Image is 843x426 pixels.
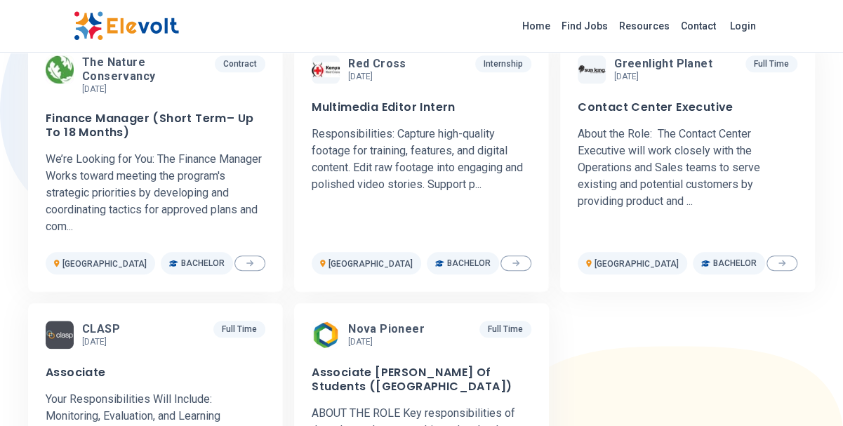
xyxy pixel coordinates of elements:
[312,100,456,114] h3: Multimedia Editor Intern
[46,321,74,349] img: CLASP
[613,15,675,37] a: Resources
[328,259,413,269] span: [GEOGRAPHIC_DATA]
[348,336,430,347] p: [DATE]
[560,38,815,292] a: Greenlight PlanetGreenlight Planet[DATE]Full TimeContact Center ExecutiveAbout the Role: The Cont...
[348,57,406,71] span: Red cross
[62,259,147,269] span: [GEOGRAPHIC_DATA]
[215,55,265,72] p: Contract
[82,322,120,336] span: CLASP
[578,100,734,114] h3: Contact Center Executive
[517,15,556,37] a: Home
[447,258,491,269] span: Bachelor
[348,71,412,82] p: [DATE]
[213,321,265,338] p: Full Time
[614,71,718,82] p: [DATE]
[181,258,225,269] span: Bachelor
[46,112,265,140] h3: Finance Manager (Short Term– Up To 18 Months)
[46,366,106,380] h3: Associate
[46,55,74,84] img: The Nature Conservancy
[46,151,265,235] p: We’re Looking for You: The Finance Manager Works toward meeting the program's strategic prioritie...
[82,84,209,95] p: [DATE]
[312,62,340,77] img: Red cross
[722,12,764,40] a: Login
[28,38,283,292] a: The Nature ConservancyThe Nature Conservancy[DATE]ContractFinance Manager (Short Term– Up To 18 M...
[745,55,797,72] p: Full Time
[773,359,843,426] iframe: Chat Widget
[312,126,531,193] p: Responsibilities: Capture high-quality footage for training, features, and digital content. Edit ...
[614,57,712,71] span: Greenlight Planet
[713,258,757,269] span: Bachelor
[312,321,340,349] img: Nova Pioneer
[556,15,613,37] a: Find Jobs
[675,15,722,37] a: Contact
[475,55,531,72] p: Internship
[82,336,126,347] p: [DATE]
[74,11,179,41] img: Elevolt
[578,126,797,210] p: About the Role: The Contact Center Executive will work closely with the Operations and Sales team...
[595,259,679,269] span: [GEOGRAPHIC_DATA]
[348,322,425,336] span: Nova Pioneer
[294,38,549,292] a: Red crossRed cross[DATE]InternshipMultimedia Editor InternResponsibilities: Capture high-quality ...
[312,366,531,394] h3: Associate [PERSON_NAME] Of Students ([GEOGRAPHIC_DATA])
[578,65,606,74] img: Greenlight Planet
[82,55,204,84] span: The Nature Conservancy
[479,321,531,338] p: Full Time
